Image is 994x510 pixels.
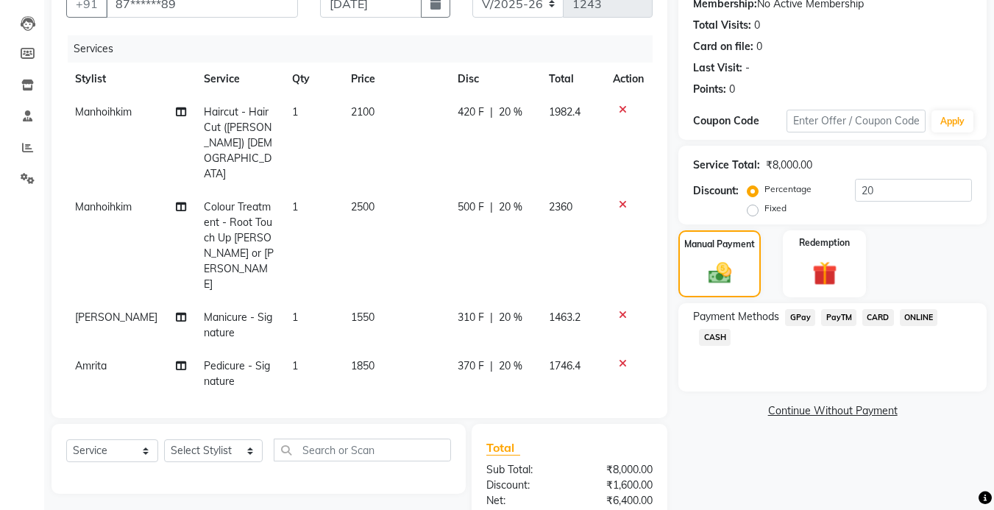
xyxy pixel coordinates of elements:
[475,478,569,493] div: Discount:
[693,18,751,33] div: Total Visits:
[458,310,484,325] span: 310 F
[693,113,786,129] div: Coupon Code
[764,183,812,196] label: Percentage
[342,63,449,96] th: Price
[805,258,845,288] img: _gift.svg
[351,105,374,118] span: 2100
[204,311,272,339] span: Manicure - Signature
[787,110,926,132] input: Enter Offer / Coupon Code
[195,63,283,96] th: Service
[486,440,520,456] span: Total
[499,310,522,325] span: 20 %
[821,309,856,326] span: PayTM
[569,462,664,478] div: ₹8,000.00
[569,493,664,509] div: ₹6,400.00
[458,199,484,215] span: 500 F
[693,183,739,199] div: Discount:
[499,105,522,120] span: 20 %
[862,309,894,326] span: CARD
[549,359,581,372] span: 1746.4
[681,403,984,419] a: Continue Without Payment
[75,105,132,118] span: Manhoihkim
[569,478,664,493] div: ₹1,600.00
[75,359,107,372] span: Amrita
[204,105,272,180] span: Haircut - Hair Cut ([PERSON_NAME]) [DEMOGRAPHIC_DATA]
[684,238,755,251] label: Manual Payment
[458,358,484,374] span: 370 F
[283,63,342,96] th: Qty
[490,105,493,120] span: |
[604,63,653,96] th: Action
[693,60,742,76] div: Last Visit:
[490,199,493,215] span: |
[549,105,581,118] span: 1982.4
[754,18,760,33] div: 0
[66,63,195,96] th: Stylist
[75,200,132,213] span: Manhoihkim
[693,82,726,97] div: Points:
[490,358,493,374] span: |
[693,39,753,54] div: Card on file:
[785,309,815,326] span: GPay
[292,359,298,372] span: 1
[475,493,569,509] div: Net:
[458,105,484,120] span: 420 F
[900,309,938,326] span: ONLINE
[699,329,731,346] span: CASH
[204,359,270,388] span: Pedicure - Signature
[204,200,274,291] span: Colour Treatment - Root Touch Up [PERSON_NAME] or [PERSON_NAME]
[274,439,451,461] input: Search or Scan
[351,359,374,372] span: 1850
[764,202,787,215] label: Fixed
[449,63,540,96] th: Disc
[499,199,522,215] span: 20 %
[799,236,850,249] label: Redemption
[729,82,735,97] div: 0
[745,60,750,76] div: -
[693,157,760,173] div: Service Total:
[351,311,374,324] span: 1550
[549,200,572,213] span: 2360
[475,462,569,478] div: Sub Total:
[540,63,604,96] th: Total
[701,260,739,286] img: _cash.svg
[75,311,157,324] span: [PERSON_NAME]
[490,310,493,325] span: |
[766,157,812,173] div: ₹8,000.00
[931,110,973,132] button: Apply
[292,200,298,213] span: 1
[292,105,298,118] span: 1
[292,311,298,324] span: 1
[351,200,374,213] span: 2500
[549,311,581,324] span: 1463.2
[693,309,779,325] span: Payment Methods
[756,39,762,54] div: 0
[68,35,664,63] div: Services
[499,358,522,374] span: 20 %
